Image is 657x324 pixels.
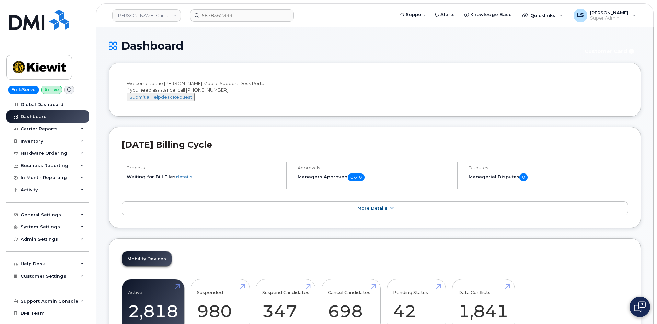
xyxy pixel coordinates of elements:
h4: Process [127,165,280,170]
h1: Dashboard [109,40,576,52]
button: Submit a Helpdesk Request [127,93,195,101]
h5: Managerial Disputes [469,173,628,181]
span: More Details [357,206,388,211]
a: Submit a Helpdesk Request [127,94,195,100]
li: Waiting for Bill Files [127,173,280,180]
span: 0 of 0 [348,173,365,181]
a: details [176,174,193,179]
h4: Approvals [298,165,451,170]
h5: Managers Approved [298,173,451,181]
h4: Disputes [469,165,628,170]
h2: [DATE] Billing Cycle [122,140,628,150]
img: Open chat [634,301,646,312]
a: Mobility Devices [122,251,172,266]
button: Customer Card [579,45,641,57]
div: Welcome to the [PERSON_NAME] Mobile Support Desk Portal If you need assistance, call [PHONE_NUMBER]. [127,80,623,101]
span: 0 [519,173,528,181]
